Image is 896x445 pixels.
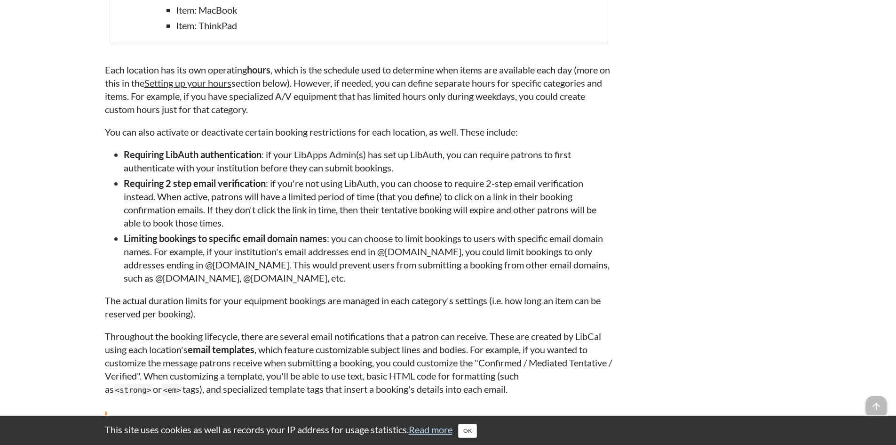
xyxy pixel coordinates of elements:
[176,19,598,32] li: Item: ThinkPad
[144,77,231,89] a: Setting up your hours
[124,177,613,229] li: : if you're not using LibAuth, you can choose to require 2-step email verification instead. When ...
[866,396,887,417] span: arrow_upward
[162,384,183,396] code: <em>
[188,344,254,355] strong: email templates
[866,397,887,408] a: arrow_upward
[105,125,613,138] p: You can also activate or deactivate certain booking restrictions for each location, as well. Thes...
[458,424,477,438] button: Close
[124,148,613,174] li: : if your LibApps Admin(s) has set up LibAuth, you can require patrons to first authenticate with...
[124,178,266,189] strong: Requiring 2 step email verification
[124,149,262,160] strong: Requiring LibAuth authentication
[105,294,613,320] p: The actual duration limits for your equipment bookings are managed in each category's settings (i...
[124,233,327,244] strong: Limiting bookings to specific email domain names
[124,232,613,284] li: : you can choose to limit bookings to users with specific email domain names. For example, if you...
[409,424,452,435] a: Read more
[176,3,598,16] li: Item: MacBook
[105,330,613,396] p: Throughout the booking lifecycle, there are several email notifications that a patron can receive...
[95,423,801,438] div: This site uses cookies as well as records your IP address for usage statistics.
[247,64,270,75] strong: hours
[105,412,613,428] h4: Learn more
[105,63,613,116] p: Each location has its own operating , which is the schedule used to determine when items are avai...
[114,384,153,396] code: <strong>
